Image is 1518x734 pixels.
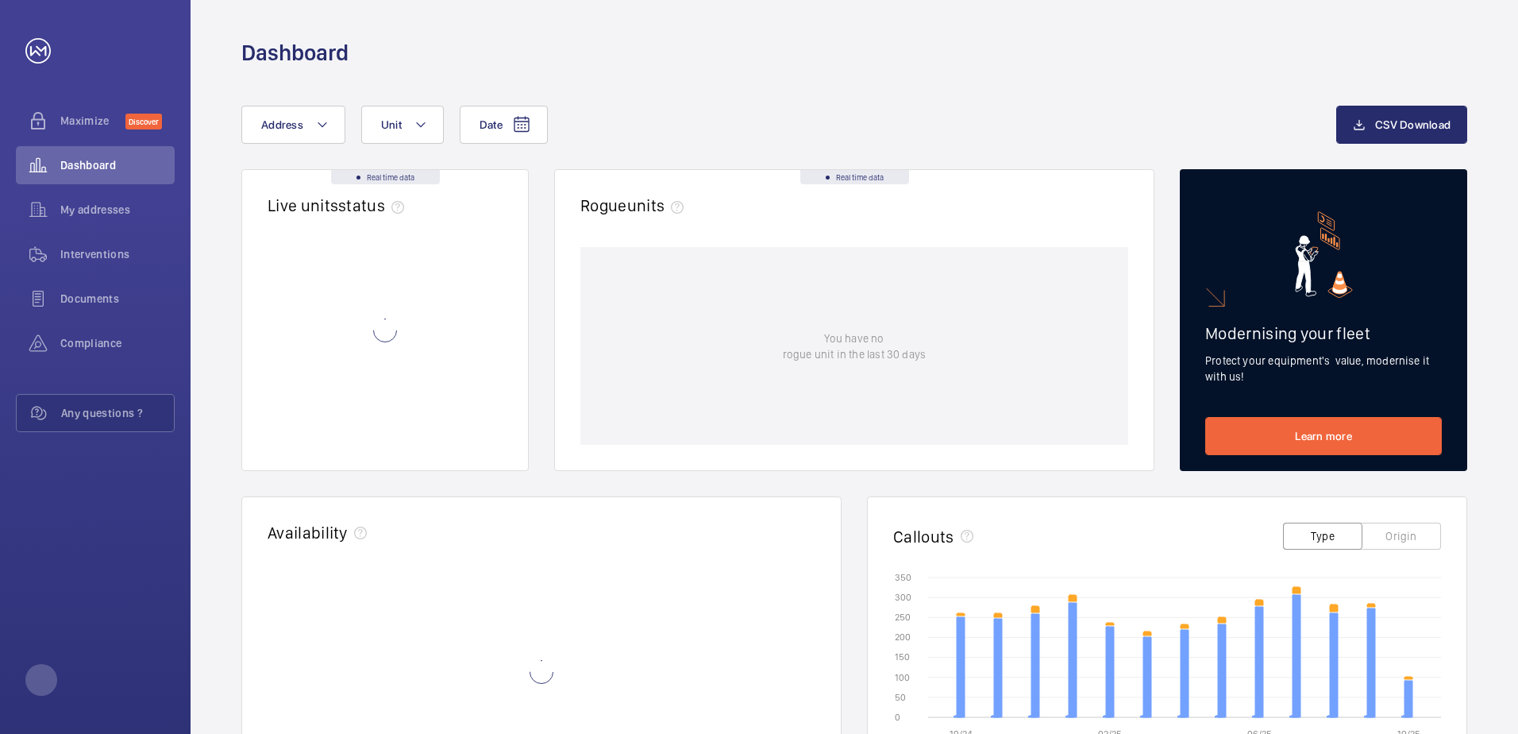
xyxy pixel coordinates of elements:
span: Maximize [60,113,125,129]
text: 0 [895,712,900,723]
span: Unit [381,118,402,131]
text: 350 [895,572,911,583]
span: Discover [125,114,162,129]
span: Interventions [60,246,175,262]
button: CSV Download [1336,106,1467,144]
h2: Callouts [893,527,954,547]
span: Documents [60,291,175,307]
text: 150 [895,651,910,663]
h2: Rogue [580,195,690,215]
div: Real time data [331,170,440,184]
span: CSV Download [1375,118,1451,131]
span: Any questions ? [61,405,174,421]
button: Type [1283,523,1362,550]
span: units [627,195,691,215]
text: 100 [895,672,910,683]
span: Address [261,118,303,131]
span: Compliance [60,335,175,351]
span: status [338,195,410,215]
h2: Modernising your fleet [1205,323,1442,343]
button: Date [460,106,548,144]
span: Dashboard [60,157,175,173]
span: My addresses [60,202,175,218]
text: 250 [895,612,911,623]
p: Protect your equipment's value, modernise it with us! [1205,353,1442,384]
h2: Live units [268,195,410,215]
text: 200 [895,632,911,643]
text: 50 [895,692,906,703]
h2: Availability [268,523,348,543]
h1: Dashboard [241,38,349,68]
button: Address [241,106,345,144]
button: Origin [1362,523,1441,550]
a: Learn more [1205,417,1442,455]
p: You have no rogue unit in the last 30 days [783,330,926,362]
span: Date [480,118,503,131]
img: marketing-card.svg [1295,211,1353,298]
div: Real time data [800,170,909,184]
button: Unit [361,106,444,144]
text: 300 [895,592,911,603]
